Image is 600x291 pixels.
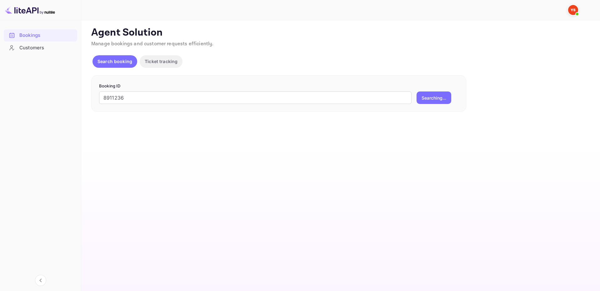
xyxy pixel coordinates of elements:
img: LiteAPI logo [5,5,55,15]
button: Collapse navigation [35,275,46,286]
div: Customers [19,44,74,52]
input: Enter Booking ID (e.g., 63782194) [99,91,412,104]
p: Agent Solution [91,27,589,39]
a: Customers [4,42,77,53]
a: Bookings [4,29,77,41]
div: Customers [4,42,77,54]
div: Bookings [4,29,77,42]
p: Booking ID [99,83,458,89]
img: Yandex Support [568,5,578,15]
p: Ticket tracking [145,58,177,65]
p: Search booking [97,58,132,65]
span: Manage bookings and customer requests efficiently. [91,41,214,47]
button: Searching... [417,91,451,104]
div: Bookings [19,32,74,39]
